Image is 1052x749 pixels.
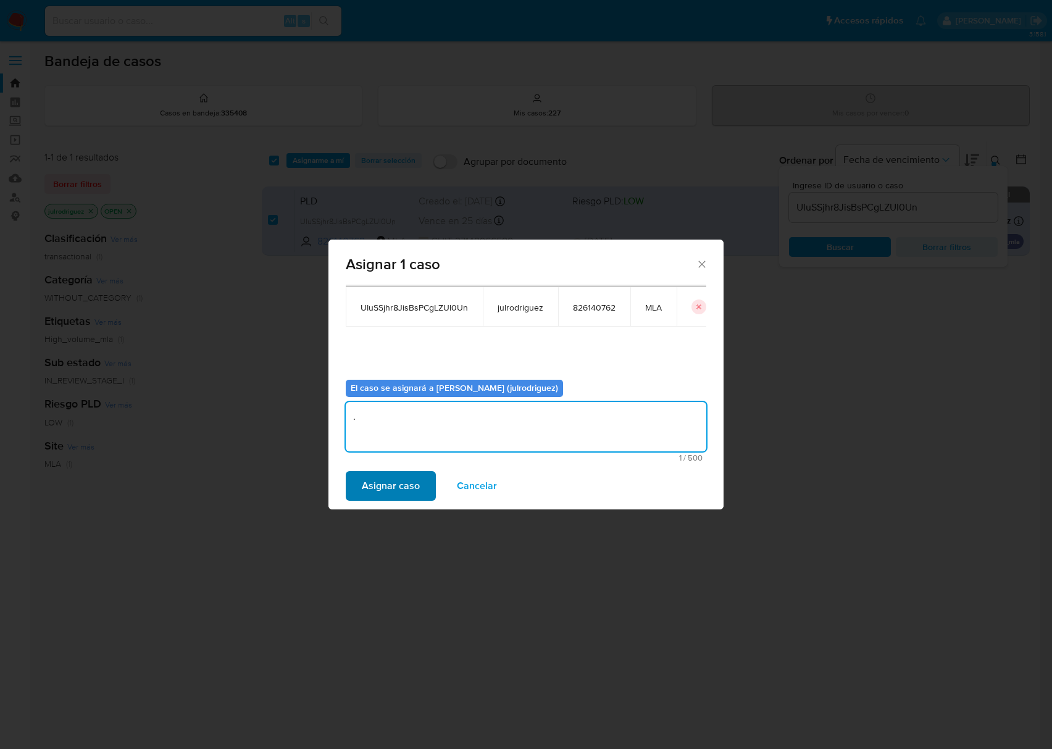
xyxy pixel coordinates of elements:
[457,472,497,500] span: Cancelar
[346,257,696,272] span: Asignar 1 caso
[351,382,558,394] b: El caso se asignará a [PERSON_NAME] (julrodriguez)
[696,258,707,269] button: Cerrar ventana
[328,240,724,509] div: assign-modal
[441,471,513,501] button: Cancelar
[346,402,706,451] textarea: .
[362,472,420,500] span: Asignar caso
[645,302,662,313] span: MLA
[361,302,468,313] span: UIuSSjhr8JisBsPCgLZUl0Un
[349,454,703,462] span: Máximo 500 caracteres
[691,299,706,314] button: icon-button
[498,302,543,313] span: julrodriguez
[346,471,436,501] button: Asignar caso
[573,302,616,313] span: 826140762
